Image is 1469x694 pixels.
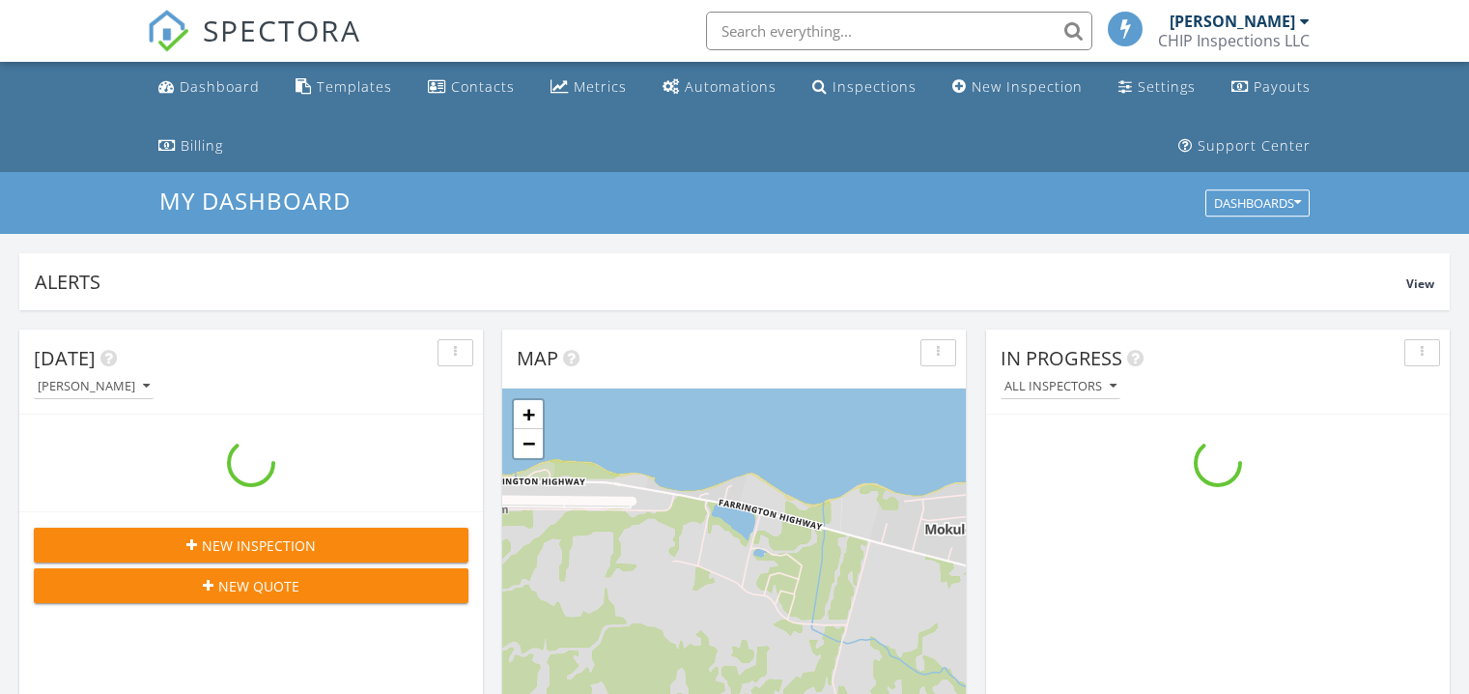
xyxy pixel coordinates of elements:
div: New Inspection [972,77,1083,96]
span: SPECTORA [203,10,361,50]
div: [PERSON_NAME] [1170,12,1295,31]
div: [PERSON_NAME] [38,380,150,393]
a: Metrics [543,70,635,105]
a: Settings [1111,70,1203,105]
a: Zoom out [514,429,543,458]
span: View [1406,275,1434,292]
span: [DATE] [34,345,96,371]
button: Dashboards [1205,190,1310,217]
a: New Inspection [945,70,1090,105]
a: Contacts [420,70,523,105]
a: SPECTORA [147,26,361,67]
span: New Inspection [202,535,316,556]
div: CHIP Inspections LLC [1158,31,1310,50]
button: New Inspection [34,528,468,563]
a: Billing [151,129,231,164]
div: Settings [1138,77,1196,96]
a: Inspections [805,70,924,105]
div: Contacts [451,77,515,96]
span: In Progress [1001,345,1122,371]
span: My Dashboard [159,185,351,217]
a: Templates [288,70,400,105]
button: New Quote [34,568,468,603]
div: Support Center [1198,136,1311,155]
a: Automations (Basic) [655,70,784,105]
div: Alerts [35,269,1406,295]
div: Dashboards [1214,197,1301,211]
div: Templates [317,77,392,96]
button: All Inspectors [1001,374,1120,400]
span: Map [517,345,558,371]
a: Dashboard [151,70,268,105]
div: Metrics [574,77,627,96]
div: Dashboard [180,77,260,96]
div: Billing [181,136,223,155]
img: The Best Home Inspection Software - Spectora [147,10,189,52]
input: Search everything... [706,12,1092,50]
a: Zoom in [514,400,543,429]
a: Support Center [1171,129,1318,164]
div: Automations [685,77,777,96]
span: New Quote [218,576,299,596]
a: Payouts [1224,70,1318,105]
div: All Inspectors [1004,380,1116,393]
div: Payouts [1254,77,1311,96]
div: Inspections [833,77,917,96]
button: [PERSON_NAME] [34,374,154,400]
